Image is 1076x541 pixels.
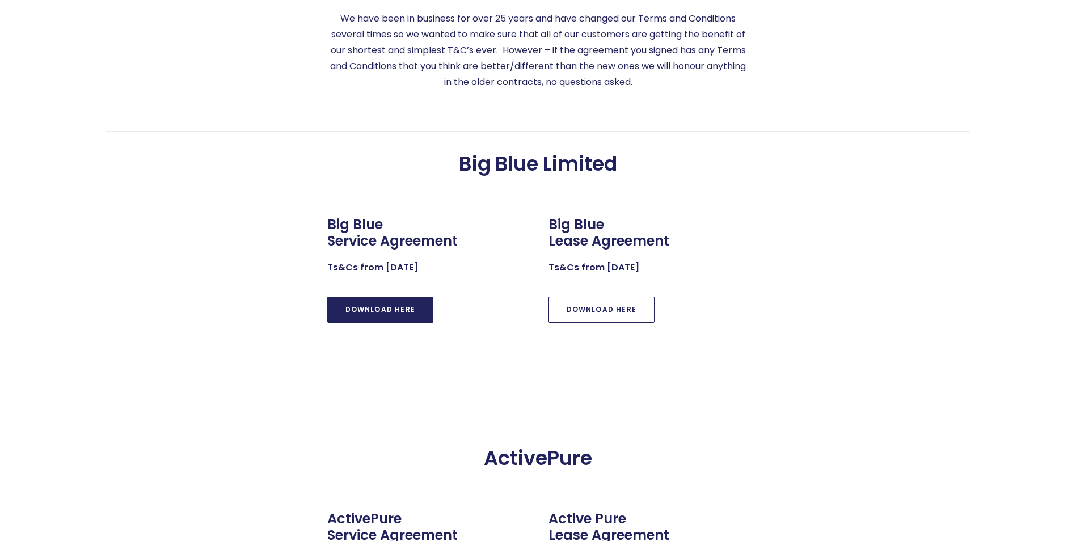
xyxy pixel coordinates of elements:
p: We have been in business for over 25 years and have changed our Terms and Conditions several time... [327,11,749,90]
h1: ActivePure [106,446,970,470]
h3: Big Blue Lease Agreement [548,217,749,250]
iframe: Chatbot [1001,466,1060,525]
h1: Big Blue Limited [106,152,970,176]
strong: Ts&Cs from [DATE] [548,261,639,274]
a: DOWNLOAD HERE [548,297,655,323]
a: DOWNLOAD HERE [327,297,434,323]
h3: Big Blue Service Agreement [327,217,528,250]
strong: Ts&Cs from [DATE] [327,261,418,274]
